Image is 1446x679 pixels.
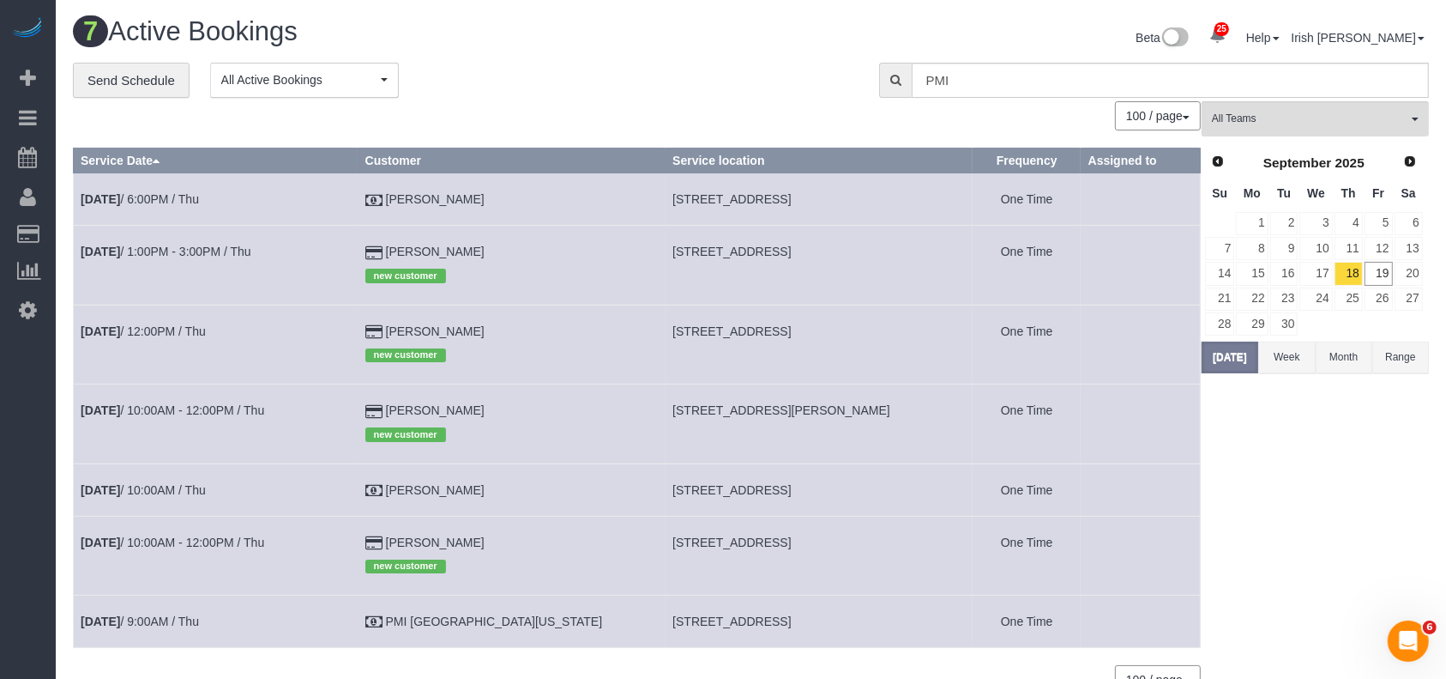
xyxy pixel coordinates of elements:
td: Assigned to [1081,516,1200,595]
a: Prev [1206,150,1230,174]
td: Frequency [973,226,1081,305]
th: Customer [358,149,666,173]
a: Beta [1136,31,1189,45]
td: Service location [666,596,973,648]
input: Enter the first 3 letters of the name to search [912,63,1429,98]
button: 100 / page [1115,101,1201,130]
td: Assigned to [1081,173,1200,226]
td: Schedule date [74,173,358,226]
a: Send Schedule [73,63,190,99]
a: 29 [1236,312,1268,336]
a: 16 [1270,262,1298,285]
a: 11 [1335,237,1363,260]
th: Service location [666,149,973,173]
i: Check Payment [365,616,383,628]
td: Frequency [973,596,1081,648]
span: new customer [365,560,446,573]
th: Frequency [973,149,1081,173]
a: [DATE]/ 1:00PM - 3:00PM / Thu [81,245,251,258]
a: 21 [1205,288,1234,311]
span: Wednesday [1307,186,1325,200]
a: [DATE]/ 10:00AM / Thu [81,483,206,497]
td: Schedule date [74,226,358,305]
td: Assigned to [1081,226,1200,305]
button: All Teams [1202,101,1429,136]
td: Assigned to [1081,385,1200,464]
h1: Active Bookings [73,17,738,46]
nav: Pagination navigation [1116,101,1201,130]
span: new customer [365,427,446,441]
a: Irish [PERSON_NAME] [1292,31,1425,45]
a: 6 [1395,212,1423,235]
i: Check Payment [365,485,383,497]
td: Customer [358,226,666,305]
td: Frequency [973,516,1081,595]
b: [DATE] [81,324,120,338]
button: Week [1258,342,1315,373]
a: PMI [GEOGRAPHIC_DATA][US_STATE] [386,615,603,628]
b: [DATE] [81,483,120,497]
button: Month [1316,342,1372,373]
span: [STREET_ADDRESS] [672,245,791,258]
td: Service location [666,226,973,305]
img: Automaid Logo [10,17,45,41]
button: Range [1372,342,1429,373]
button: [DATE] [1202,342,1258,373]
span: 7 [73,15,108,47]
td: Frequency [973,173,1081,226]
a: 17 [1299,262,1332,285]
b: [DATE] [81,536,120,549]
td: Schedule date [74,385,358,464]
a: 20 [1395,262,1423,285]
span: 6 [1423,621,1437,634]
th: Service Date [74,149,358,173]
td: Service location [666,173,973,226]
td: Assigned to [1081,305,1200,384]
span: [STREET_ADDRESS] [672,324,791,338]
a: 13 [1395,237,1423,260]
a: [DATE]/ 10:00AM - 12:00PM / Thu [81,536,264,549]
a: 5 [1365,212,1393,235]
span: Tuesday [1277,186,1291,200]
span: [STREET_ADDRESS] [672,192,791,206]
td: Service location [666,516,973,595]
iframe: Intercom live chat [1388,621,1429,662]
img: New interface [1160,27,1189,50]
span: 2025 [1335,155,1365,170]
td: Assigned to [1081,464,1200,516]
td: Frequency [973,305,1081,384]
td: Customer [358,173,666,226]
th: Assigned to [1081,149,1200,173]
td: Service location [666,385,973,464]
b: [DATE] [81,403,120,417]
a: [PERSON_NAME] [386,245,485,258]
a: 22 [1236,288,1268,311]
a: 24 [1299,288,1332,311]
button: All Active Bookings [210,63,399,98]
a: [PERSON_NAME] [386,403,485,417]
span: Monday [1244,186,1261,200]
a: [DATE]/ 12:00PM / Thu [81,324,206,338]
a: 30 [1270,312,1298,336]
span: Friday [1372,186,1384,200]
b: [DATE] [81,245,120,258]
span: [STREET_ADDRESS] [672,615,791,628]
i: Credit Card Payment [365,326,383,338]
i: Credit Card Payment [365,247,383,259]
span: Saturday [1401,186,1416,200]
td: Frequency [973,464,1081,516]
a: 1 [1236,212,1268,235]
td: Service location [666,305,973,384]
a: 3 [1299,212,1332,235]
td: Assigned to [1081,596,1200,648]
a: 12 [1365,237,1393,260]
a: [DATE]/ 9:00AM / Thu [81,615,199,628]
i: Credit Card Payment [365,537,383,549]
td: Schedule date [74,464,358,516]
ol: All Teams [1202,101,1429,128]
a: 4 [1335,212,1363,235]
i: Credit Card Payment [365,406,383,418]
a: [DATE]/ 10:00AM - 12:00PM / Thu [81,403,264,417]
td: Schedule date [74,516,358,595]
a: Help [1246,31,1280,45]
